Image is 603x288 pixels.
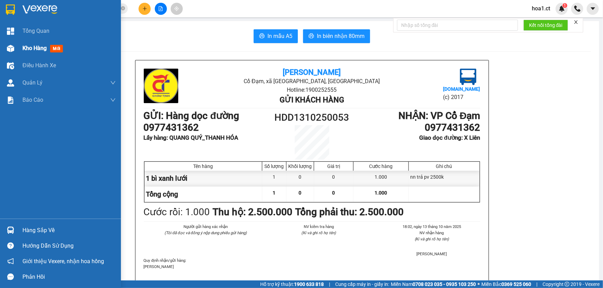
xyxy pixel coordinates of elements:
[164,230,247,235] i: (Tôi đã đọc và đồng ý nộp dung phiếu gửi hàng)
[7,28,14,35] img: dashboard-icon
[526,4,556,13] span: hoa1.ct
[144,122,270,133] h1: 0977431362
[384,251,480,257] li: [PERSON_NAME]
[171,3,183,15] button: aim
[146,163,261,169] div: Tên hàng
[564,3,566,8] span: 1
[267,32,292,40] span: In mẫu A5
[501,281,531,287] strong: 0369 525 060
[174,6,179,11] span: aim
[50,45,63,52] span: mới
[397,20,518,31] input: Nhập số tổng đài
[565,282,569,287] span: copyright
[443,93,480,101] li: (c) 2017
[7,62,14,69] img: warehouse-icon
[260,280,324,288] span: Hỗ trợ kỹ thuật:
[443,86,480,92] b: [DOMAIN_NAME]
[158,6,163,11] span: file-add
[391,280,476,288] span: Miền Nam
[7,97,14,104] img: solution-icon
[144,69,178,103] img: logo.jpg
[332,190,335,196] span: 0
[415,237,449,241] i: (Kí và ghi rõ họ tên)
[303,29,370,43] button: printerIn biên nhận 80mm
[7,274,14,280] span: message
[563,3,567,8] sup: 1
[270,110,354,125] h1: HDD1310250053
[411,163,478,169] div: Ghi chú
[144,264,480,270] p: [PERSON_NAME]
[142,6,147,11] span: plus
[317,32,365,40] span: In biên nhận 80mm
[254,29,298,43] button: printerIn mẫu A5
[574,20,578,24] span: close
[22,257,104,266] span: Giới thiệu Vexere, nhận hoa hồng
[280,96,344,104] b: Gửi khách hàng
[524,20,568,31] button: Kết nối tổng đài
[355,163,406,169] div: Cước hàng
[481,280,531,288] span: Miền Bắc
[273,190,276,196] span: 1
[158,224,254,230] li: Người gửi hàng xác nhận
[200,86,424,94] li: Hotline: 1900252555
[259,33,265,40] span: printer
[295,206,404,218] b: Tổng phải thu: 2.500.000
[529,21,563,29] span: Kết nối tổng đài
[283,68,341,77] b: [PERSON_NAME]
[22,272,116,282] div: Phản hồi
[7,79,14,87] img: warehouse-icon
[413,281,476,287] strong: 0708 023 035 - 0935 103 250
[329,280,330,288] span: |
[22,241,116,251] div: Hướng dẫn sử dụng
[110,97,116,103] span: down
[288,163,312,169] div: Khối lượng
[587,3,599,15] button: caret-down
[7,258,14,265] span: notification
[22,27,49,35] span: Tổng Quan
[294,281,324,287] strong: 1900 633 818
[121,6,125,10] span: close-circle
[144,205,210,220] div: Cước rồi : 1.000
[264,163,284,169] div: Số lượng
[398,110,480,121] b: NHẬN : VP Cổ Đạm
[286,171,314,186] div: 0
[22,225,116,236] div: Hàng sắp về
[314,171,354,186] div: 0
[375,190,387,196] span: 1.000
[384,224,480,230] li: 18:02, ngày 13 tháng 10 năm 2025
[419,134,480,141] b: Giao dọc đường: X Liên
[144,171,263,186] div: 1 bì xanh lưới
[139,3,151,15] button: plus
[144,110,239,121] b: GỬI : Hàng dọc đường
[155,3,167,15] button: file-add
[590,6,596,12] span: caret-down
[121,6,125,12] span: close-circle
[316,163,351,169] div: Giá trị
[299,190,302,196] span: 0
[559,6,565,12] img: icon-new-feature
[384,230,480,236] li: NV nhận hàng
[409,171,480,186] div: nn trả pv 2500k
[271,224,367,230] li: NV kiểm tra hàng
[309,33,314,40] span: printer
[301,230,336,235] i: (Kí và ghi rõ họ tên)
[6,4,15,15] img: logo-vxr
[7,45,14,52] img: warehouse-icon
[144,134,238,141] b: Lấy hàng : QUANG QUÝ_THANH HÓA
[22,45,47,51] span: Kho hàng
[213,206,293,218] b: Thu hộ: 2.500.000
[262,171,286,186] div: 1
[574,6,581,12] img: phone-icon
[110,80,116,86] span: down
[536,280,537,288] span: |
[354,122,480,133] h1: 0977431362
[146,190,178,198] span: Tổng cộng
[144,257,480,270] div: Quy định nhận/gửi hàng :
[460,69,477,85] img: logo.jpg
[478,283,480,286] span: ⚪️
[354,171,408,186] div: 1.000
[22,78,43,87] span: Quản Lý
[335,280,389,288] span: Cung cấp máy in - giấy in:
[200,77,424,86] li: Cổ Đạm, xã [GEOGRAPHIC_DATA], [GEOGRAPHIC_DATA]
[7,227,14,234] img: warehouse-icon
